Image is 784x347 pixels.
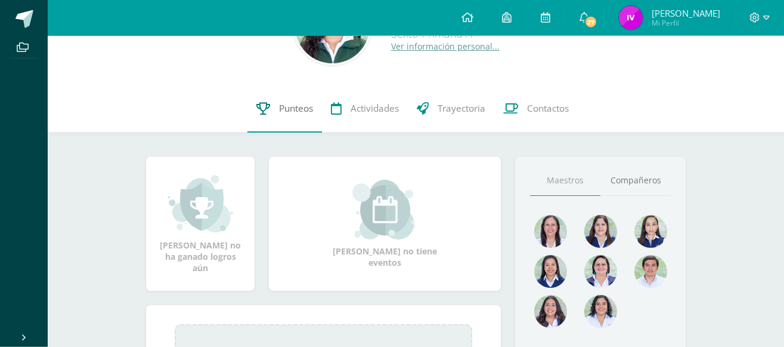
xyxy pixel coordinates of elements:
span: [PERSON_NAME] [652,7,720,19]
a: Actividades [322,85,408,133]
span: Punteos [279,102,313,115]
img: 674848b92a8dd628d3cff977652c0a9e.png [584,255,617,288]
span: Contactos [527,102,569,115]
img: f0af4734c025b990c12c69d07632b04a.png [634,255,667,288]
span: 27 [584,16,597,29]
a: Maestros [530,165,600,196]
img: e0582db7cc524a9960c08d03de9ec803.png [634,215,667,248]
img: 63131e9f9ecefa68a367872e9c6fe8c2.png [619,6,643,30]
span: Trayectoria [438,102,485,115]
img: achievement_small.png [168,174,233,234]
a: Punteos [247,85,322,133]
a: Compañeros [600,165,671,196]
img: 74e021dbc1333a55a6a6352084f0f183.png [584,295,617,328]
div: [PERSON_NAME] no tiene eventos [326,180,445,268]
img: 36a62958e634794b0cbff80e05315532.png [534,295,567,328]
a: Trayectoria [408,85,494,133]
div: [PERSON_NAME] no ha ganado logros aún [158,174,243,274]
span: Mi Perfil [652,18,720,28]
a: Contactos [494,85,578,133]
img: event_small.png [352,180,417,239]
img: 78f4197572b4db04b380d46154379998.png [534,215,567,248]
img: 622beff7da537a3f0b3c15e5b2b9eed9.png [584,215,617,248]
img: 6ddd1834028c492d783a9ed76c16c693.png [534,255,567,288]
span: Actividades [351,102,399,115]
a: Ver información personal... [391,41,500,52]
